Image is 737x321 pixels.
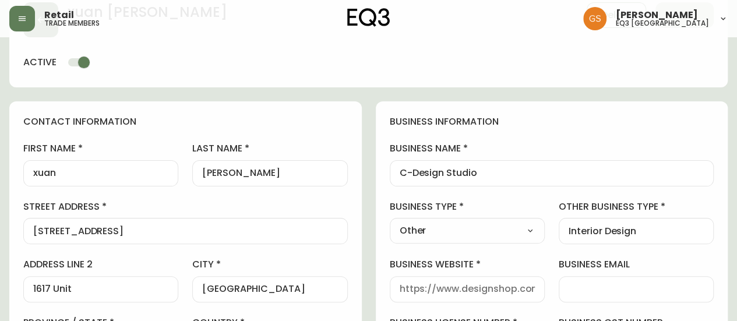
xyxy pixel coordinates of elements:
[44,10,74,20] span: Retail
[390,258,545,271] label: business website
[400,284,535,295] input: https://www.designshop.com
[559,258,714,271] label: business email
[390,142,714,155] label: business name
[347,8,390,27] img: logo
[583,7,606,30] img: 6b403d9c54a9a0c30f681d41f5fc2571
[23,56,57,69] h4: active
[44,20,100,27] h5: trade members
[559,200,714,213] label: other business type
[23,142,178,155] label: first name
[390,200,545,213] label: business type
[192,258,347,271] label: city
[23,258,178,271] label: address line 2
[23,200,348,213] label: street address
[390,115,714,128] h4: business information
[616,10,698,20] span: [PERSON_NAME]
[192,142,347,155] label: last name
[23,115,348,128] h4: contact information
[616,20,709,27] h5: eq3 [GEOGRAPHIC_DATA]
